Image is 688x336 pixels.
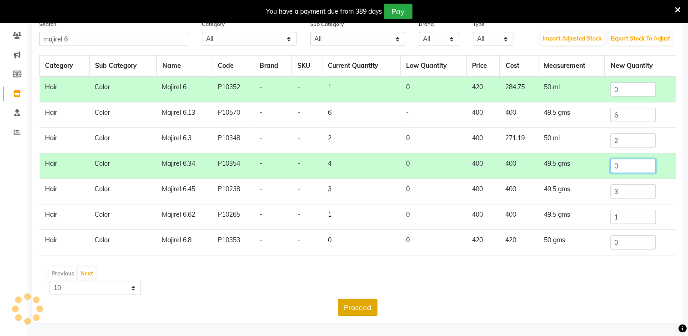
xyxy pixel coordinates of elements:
td: Hair [40,179,90,204]
td: Hair [40,128,90,153]
td: 49.5 gms [538,179,604,204]
th: Sub Category [89,56,156,77]
td: 2 [322,128,401,153]
td: - [400,102,466,128]
td: Color [89,76,156,102]
td: - [254,102,292,128]
td: 49.5 gms [538,204,604,230]
label: Type [473,20,485,28]
td: 400 [500,153,538,179]
td: 4 [322,153,401,179]
td: 49.5 gms [538,153,604,179]
td: 284.75 [500,76,538,102]
th: Name [156,56,212,77]
td: 0 [400,179,466,204]
td: 1 [322,204,401,230]
td: 400 [467,102,500,128]
td: Color [89,128,156,153]
td: Color [89,204,156,230]
td: - [254,179,292,204]
td: 49.5 gms [538,102,604,128]
td: Majirel 6.45 [156,179,212,204]
td: - [254,230,292,255]
label: Search [39,20,56,28]
td: - [254,204,292,230]
td: - [292,204,322,230]
td: - [292,153,322,179]
td: P10352 [212,76,254,102]
div: You have a payment due from 389 days [266,7,382,16]
td: 400 [467,153,500,179]
td: 0 [400,153,466,179]
td: - [292,76,322,102]
td: Hair [40,230,90,255]
td: - [292,179,322,204]
label: Brand [419,20,434,28]
th: SKU [292,56,322,77]
td: 6 [322,102,401,128]
td: 50 ml [538,76,604,102]
th: Price [467,56,500,77]
td: 3 [322,179,401,204]
td: Majirel 6.34 [156,153,212,179]
button: Next [78,267,95,280]
td: Majirel 6.62 [156,204,212,230]
td: Color [89,179,156,204]
td: P10348 [212,128,254,153]
td: - [292,102,322,128]
td: - [292,230,322,255]
td: P10238 [212,179,254,204]
td: Hair [40,76,90,102]
td: 400 [500,102,538,128]
th: Category [40,56,90,77]
td: Color [89,102,156,128]
td: 400 [500,204,538,230]
td: Hair [40,204,90,230]
td: 400 [500,179,538,204]
td: Color [89,230,156,255]
td: P10265 [212,204,254,230]
td: 50 ml [538,128,604,153]
td: P10354 [212,153,254,179]
th: Measurement [538,56,604,77]
td: 400 [467,204,500,230]
td: 1 [322,76,401,102]
td: - [254,128,292,153]
th: Low Quantity [400,56,466,77]
button: Import Adjusted Stock [541,32,604,45]
th: Current Quantity [322,56,401,77]
td: 0 [322,230,401,255]
button: Export Stock To Adjust [608,32,673,45]
td: 420 [500,230,538,255]
td: 50 gms [538,230,604,255]
td: Color [89,153,156,179]
td: 420 [467,230,500,255]
input: Search Product [39,32,188,46]
td: Majirel 6.8 [156,230,212,255]
td: 0 [400,204,466,230]
th: Brand [254,56,292,77]
td: - [254,76,292,102]
td: - [254,153,292,179]
td: 400 [467,179,500,204]
button: Proceed [338,299,377,316]
td: Majirel 6.13 [156,102,212,128]
th: Cost [500,56,538,77]
button: Pay [384,4,412,19]
th: Code [212,56,254,77]
td: 0 [400,76,466,102]
td: 420 [467,76,500,102]
td: 400 [467,128,500,153]
th: New Quantity [605,56,676,77]
td: Majirel 6.3 [156,128,212,153]
td: P10570 [212,102,254,128]
label: Sub Category [310,20,344,28]
td: P10353 [212,230,254,255]
label: Category [202,20,225,28]
td: 271.19 [500,128,538,153]
td: Hair [40,153,90,179]
td: - [292,128,322,153]
td: 0 [400,230,466,255]
td: 0 [400,128,466,153]
td: Majirel 6 [156,76,212,102]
